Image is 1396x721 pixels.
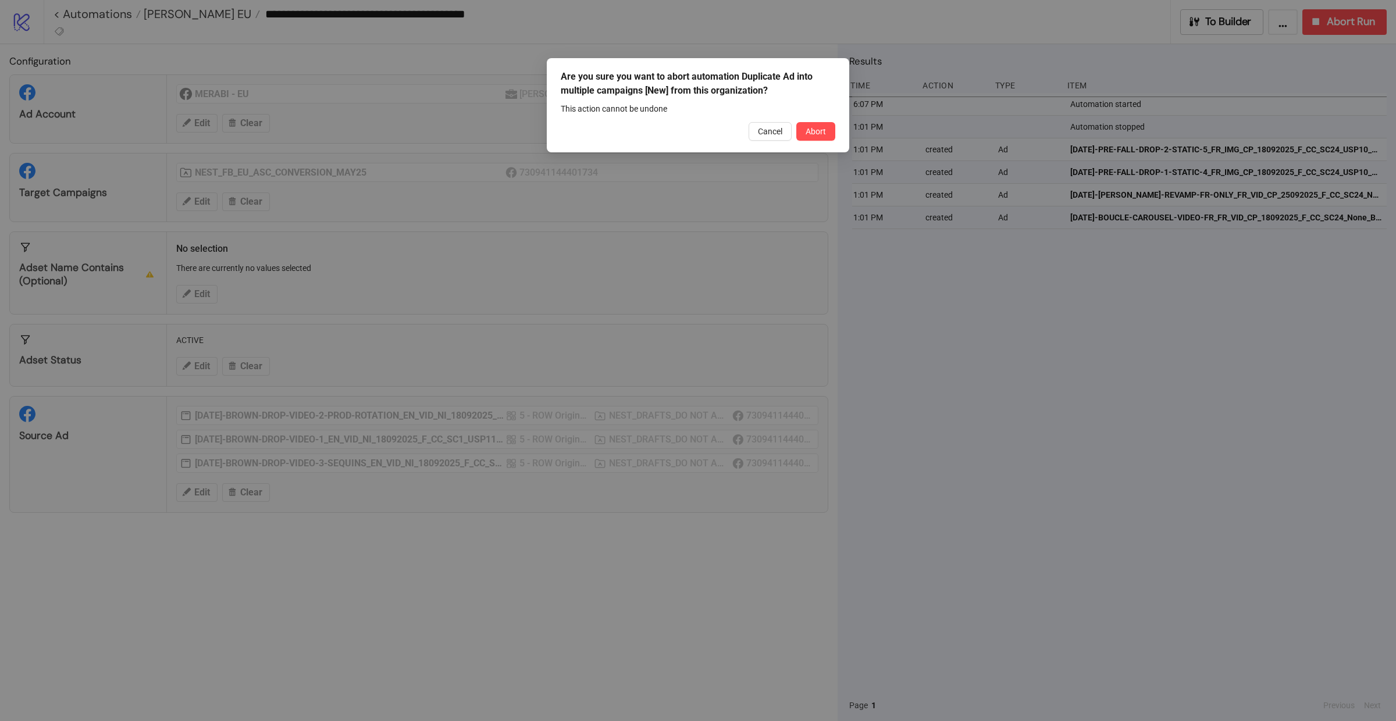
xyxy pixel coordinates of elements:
[796,122,835,141] button: Abort
[758,127,782,136] span: Cancel
[561,70,835,98] div: Are you sure you want to abort automation Duplicate Ad into multiple campaigns [New] from this or...
[806,127,826,136] span: Abort
[749,122,792,141] button: Cancel
[561,102,835,115] div: This action cannot be undone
